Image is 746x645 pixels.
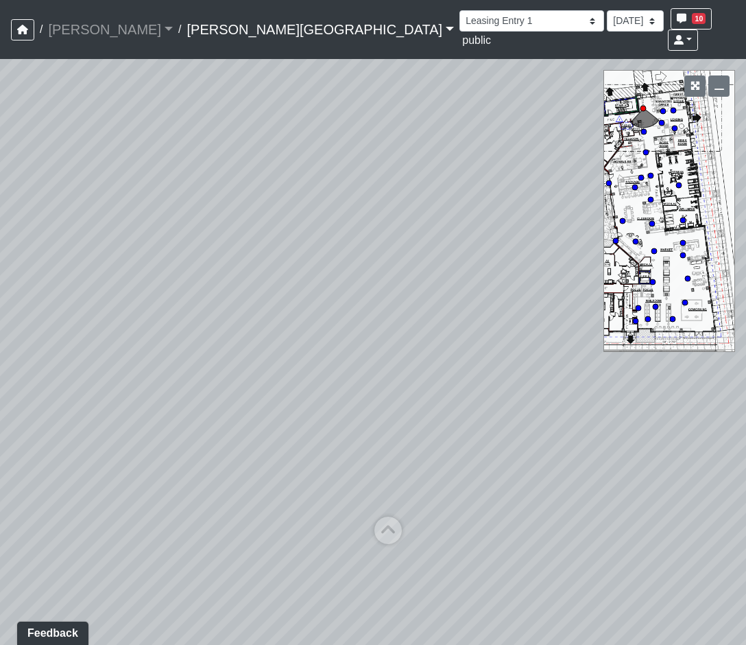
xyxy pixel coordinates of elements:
iframe: Ybug feedback widget [10,618,91,645]
span: / [34,16,48,43]
span: 10 [692,13,706,24]
a: [PERSON_NAME] [48,16,173,43]
span: / [173,16,186,43]
span: public [462,34,491,46]
a: [PERSON_NAME][GEOGRAPHIC_DATA] [186,16,454,43]
button: 10 [671,8,712,30]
